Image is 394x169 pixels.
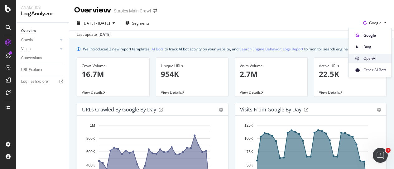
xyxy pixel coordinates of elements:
[240,63,303,69] div: Visits Volume
[21,37,33,43] div: Crawls
[363,44,387,50] span: Bing
[21,10,64,17] div: LogAnalyzer
[161,63,224,69] div: Unique URLs
[363,67,387,73] span: Other AI Bots
[386,148,391,153] span: 1
[363,33,387,38] span: Google
[319,69,382,79] p: 22.5K
[74,5,111,16] div: Overview
[240,90,261,95] span: View Details
[21,67,42,73] div: URL Explorer
[82,63,145,69] div: Crawl Volume
[239,46,303,52] a: Search Engine Behavior: Logs Report
[240,106,301,113] div: Visits from Google by day
[369,20,382,26] span: Google
[161,90,182,95] span: View Details
[21,28,65,34] a: Overview
[244,123,253,128] text: 125K
[21,55,65,61] a: Conversions
[21,28,36,34] div: Overview
[90,123,95,128] text: 1M
[373,148,388,163] iframe: Intercom live chat
[219,108,223,112] div: gear
[86,137,95,141] text: 800K
[83,21,110,26] span: [DATE] - [DATE]
[98,32,111,37] div: [DATE]
[77,46,387,52] div: info banner
[240,69,303,79] p: 2.7M
[21,67,65,73] a: URL Explorer
[86,163,95,167] text: 400K
[161,69,224,79] p: 954K
[123,18,152,28] button: Segments
[82,106,156,113] div: URLs Crawled by Google by day
[74,18,118,28] button: [DATE] - [DATE]
[361,18,389,28] button: Google
[244,137,253,141] text: 100K
[363,56,387,61] span: OpenAI
[21,78,49,85] div: Logfiles Explorer
[77,32,111,37] div: Last update
[21,5,64,10] div: Analytics
[21,78,65,85] a: Logfiles Explorer
[247,163,253,167] text: 50K
[377,108,381,112] div: gear
[114,8,151,14] div: Staples Main Crawl
[82,69,145,79] p: 16.7M
[319,90,340,95] span: View Details
[151,46,164,52] a: AI Bots
[247,150,253,154] text: 75K
[132,21,150,26] span: Segments
[21,37,58,43] a: Crawls
[21,46,31,52] div: Visits
[82,90,103,95] span: View Details
[21,46,58,52] a: Visits
[319,63,382,69] div: Active URLs
[83,46,365,52] div: We introduced 2 new report templates: to track AI bot activity on your website, and to monitor se...
[153,9,157,13] div: arrow-right-arrow-left
[86,150,95,154] text: 600K
[21,55,42,61] div: Conversions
